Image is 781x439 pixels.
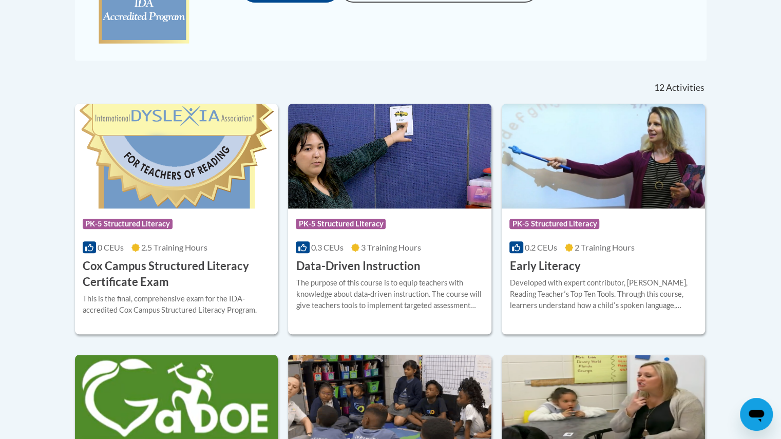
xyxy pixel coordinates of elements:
span: 12 [654,82,664,93]
div: Developed with expert contributor, [PERSON_NAME], Reading Teacherʹs Top Ten Tools. Through this c... [509,277,697,311]
a: Course LogoPK-5 Structured Literacy0.2 CEUs2 Training Hours Early LiteracyDeveloped with expert c... [502,104,705,334]
h3: Data-Driven Instruction [296,258,420,274]
div: The purpose of this course is to equip teachers with knowledge about data-driven instruction. The... [296,277,484,311]
a: Course LogoPK-5 Structured Literacy0 CEUs2.5 Training Hours Cox Campus Structured Literacy Certif... [75,104,278,334]
span: 2.5 Training Hours [141,242,207,252]
span: 3 Training Hours [361,242,421,252]
span: PK-5 Structured Literacy [509,219,599,229]
h3: Early Literacy [509,258,580,274]
h3: Cox Campus Structured Literacy Certificate Exam [83,258,271,290]
a: Course LogoPK-5 Structured Literacy0.3 CEUs3 Training Hours Data-Driven InstructionThe purpose of... [288,104,491,334]
img: Course Logo [75,104,278,208]
img: Course Logo [502,104,705,208]
iframe: Button to launch messaging window [740,398,773,431]
span: 0.3 CEUs [311,242,344,252]
span: 0 CEUs [98,242,124,252]
div: This is the final, comprehensive exam for the IDA-accredited Cox Campus Structured Literacy Program. [83,293,271,316]
span: Activities [666,82,704,93]
span: PK-5 Structured Literacy [296,219,386,229]
span: 0.2 CEUs [525,242,557,252]
img: Course Logo [288,104,491,208]
span: PK-5 Structured Literacy [83,219,173,229]
span: 2 Training Hours [575,242,635,252]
